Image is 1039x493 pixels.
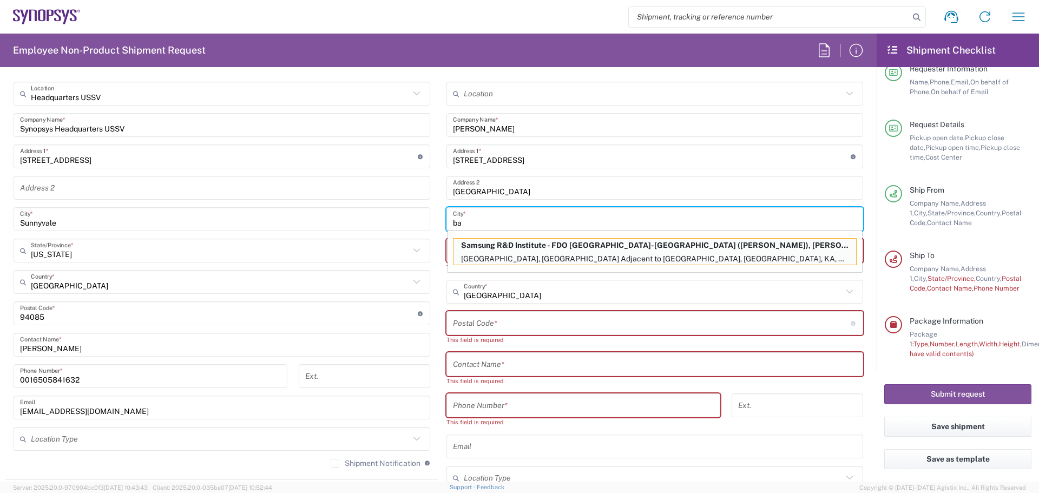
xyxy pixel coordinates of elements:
input: Shipment, tracking or reference number [629,6,909,27]
span: Copyright © [DATE]-[DATE] Agistix Inc., All Rights Reserved [859,483,1026,492]
a: Support [450,484,477,490]
span: Ship From [910,186,944,194]
span: Width, [979,340,999,348]
span: Name, [910,78,930,86]
span: Height, [999,340,1022,348]
span: Phone, [930,78,951,86]
span: On behalf of Email [931,88,989,96]
div: This field is required [446,262,863,272]
span: State/Province, [928,209,976,217]
span: Pickup open date, [910,134,965,142]
span: Company Name, [910,265,961,273]
span: Email, [951,78,970,86]
div: This field is required [446,376,863,386]
h2: Employee Non-Product Shipment Request [13,44,206,57]
button: Submit request [884,384,1031,404]
span: Client: 2025.20.0-035ba07 [153,484,272,491]
span: Request Details [910,120,964,129]
span: City, [914,209,928,217]
p: [GEOGRAPHIC_DATA], [GEOGRAPHIC_DATA] Adjacent to [GEOGRAPHIC_DATA], [GEOGRAPHIC_DATA], KA, 560 04... [453,252,856,266]
span: Company Name, [910,199,961,207]
div: This field is required [446,417,720,427]
button: Save shipment [884,417,1031,437]
span: [DATE] 10:43:43 [104,484,148,491]
span: Package 1: [910,330,937,348]
div: This field is required [446,335,863,345]
label: Shipment Notification [331,459,420,468]
span: Ship To [910,251,935,260]
span: Number, [930,340,956,348]
span: Contact Name [927,219,972,227]
span: Pickup open time, [925,143,981,152]
span: [DATE] 10:52:44 [228,484,272,491]
span: Phone Number [974,284,1020,292]
span: Length, [956,340,979,348]
span: City, [914,274,928,282]
button: Save as template [884,449,1031,469]
span: Server: 2025.20.0-970904bc0f3 [13,484,148,491]
span: State/Province, [928,274,976,282]
a: Feedback [477,484,504,490]
span: Country, [976,274,1002,282]
span: Package Information [910,317,983,325]
span: Type, [913,340,930,348]
span: Cost Center [925,153,962,161]
span: Country, [976,209,1002,217]
span: Contact Name, [927,284,974,292]
h2: Shipment Checklist [886,44,996,57]
p: Samsung R&D Institute - FDO India-Bangalore (Balajee Sowrirajan), s.balajee@samsung.com [453,239,856,252]
span: Requester Information [910,64,988,73]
